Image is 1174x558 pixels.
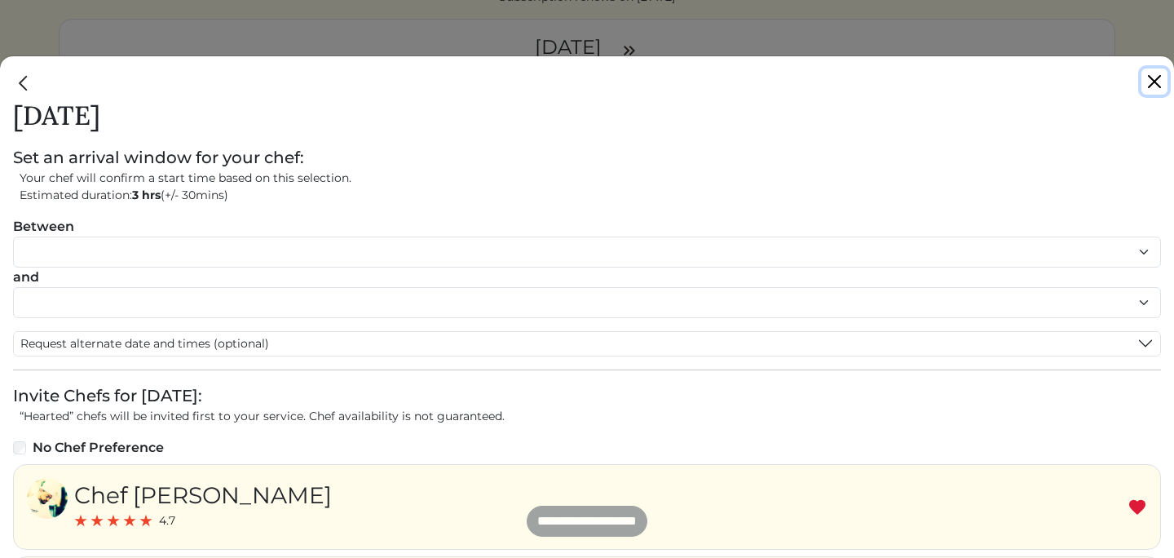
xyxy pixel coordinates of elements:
label: Between [13,217,74,237]
div: Chef [PERSON_NAME] [74,478,332,512]
button: Request alternate date and times (optional) [14,332,1160,356]
a: Chef [PERSON_NAME] 4.7 [27,478,332,536]
span: Request alternate date and times (optional) [20,335,269,352]
strong: 3 hrs [132,188,161,202]
img: b3b4baac8d891e724a3bb5c0f08a7f62 [27,478,68,519]
h1: [DATE] [13,100,1161,131]
div: Estimated duration: (+/- 30mins) [20,187,1161,204]
img: Remove Favorite chef [1128,498,1147,517]
div: Your chef will confirm a start time based on this selection. [20,170,1161,187]
div: Invite Chefs for [DATE]: [13,383,1161,408]
img: back_caret-0738dc900bf9763b5e5a40894073b948e17d9601fd527fca9689b06ce300169f.svg [13,73,34,94]
a: Close [13,71,34,91]
button: Close [1141,69,1167,95]
div: Set an arrival window for your chef: [13,145,1161,170]
p: “Hearted” chefs will be invited first to your service. Chef availability is not guaranteed. [20,408,1161,425]
label: and [13,268,39,287]
label: No Chef Preference [33,438,164,458]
